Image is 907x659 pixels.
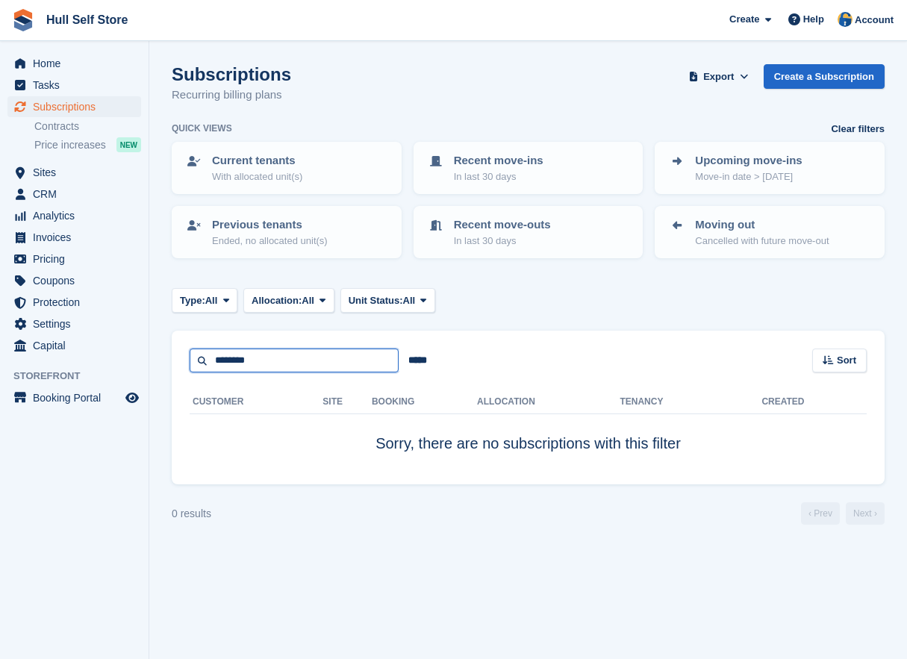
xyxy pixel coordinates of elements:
span: Subscriptions [33,96,122,117]
span: Pricing [33,249,122,269]
p: Recurring billing plans [172,87,291,104]
span: Sorry, there are no subscriptions with this filter [375,435,681,452]
span: Booking Portal [33,387,122,408]
a: menu [7,96,141,117]
span: All [205,293,218,308]
button: Unit Status: All [340,288,435,313]
a: menu [7,75,141,96]
p: Recent move-ins [454,152,543,169]
a: menu [7,249,141,269]
a: Previous tenants Ended, no allocated unit(s) [173,207,400,257]
a: menu [7,313,141,334]
a: Create a Subscription [764,64,885,89]
span: Capital [33,335,122,356]
span: Export [703,69,734,84]
span: All [302,293,314,308]
span: Invoices [33,227,122,248]
span: Coupons [33,270,122,291]
img: stora-icon-8386f47178a22dfd0bd8f6a31ec36ba5ce8667c1dd55bd0f319d3a0aa187defe.svg [12,9,34,31]
a: Current tenants With allocated unit(s) [173,143,400,193]
a: menu [7,205,141,226]
span: Create [729,12,759,27]
a: menu [7,270,141,291]
p: Recent move-outs [454,216,551,234]
h6: Quick views [172,122,232,135]
th: Site [322,390,372,414]
th: Tenancy [620,390,672,414]
p: In last 30 days [454,169,543,184]
h1: Subscriptions [172,64,291,84]
a: Hull Self Store [40,7,134,32]
span: Unit Status: [349,293,403,308]
p: Upcoming move-ins [695,152,802,169]
span: Sites [33,162,122,183]
a: menu [7,292,141,313]
nav: Page [798,502,888,525]
button: Type: All [172,288,237,313]
a: Previous [801,502,840,525]
span: Allocation: [252,293,302,308]
th: Created [761,390,867,414]
p: Ended, no allocated unit(s) [212,234,328,249]
a: menu [7,387,141,408]
th: Booking [372,390,477,414]
div: 0 results [172,506,211,522]
span: CRM [33,184,122,204]
a: Contracts [34,119,141,134]
a: Upcoming move-ins Move-in date > [DATE] [656,143,883,193]
span: Analytics [33,205,122,226]
p: Current tenants [212,152,302,169]
span: Sort [837,353,856,368]
a: Clear filters [831,122,885,137]
div: NEW [116,137,141,152]
a: menu [7,227,141,248]
a: Recent move-ins In last 30 days [415,143,642,193]
p: With allocated unit(s) [212,169,302,184]
span: Storefront [13,369,149,384]
button: Export [686,64,752,89]
span: Tasks [33,75,122,96]
button: Allocation: All [243,288,334,313]
img: Hull Self Store [838,12,853,27]
span: Price increases [34,138,106,152]
a: menu [7,335,141,356]
p: Move-in date > [DATE] [695,169,802,184]
a: Moving out Cancelled with future move-out [656,207,883,257]
p: Moving out [695,216,829,234]
span: Type: [180,293,205,308]
a: menu [7,184,141,204]
th: Allocation [477,390,620,414]
a: menu [7,162,141,183]
span: Help [803,12,824,27]
a: Next [846,502,885,525]
p: Previous tenants [212,216,328,234]
a: Preview store [123,389,141,407]
span: Account [855,13,894,28]
span: Settings [33,313,122,334]
span: Home [33,53,122,74]
a: Recent move-outs In last 30 days [415,207,642,257]
span: All [403,293,416,308]
a: Price increases NEW [34,137,141,153]
a: menu [7,53,141,74]
p: Cancelled with future move-out [695,234,829,249]
span: Protection [33,292,122,313]
th: Customer [190,390,322,414]
p: In last 30 days [454,234,551,249]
